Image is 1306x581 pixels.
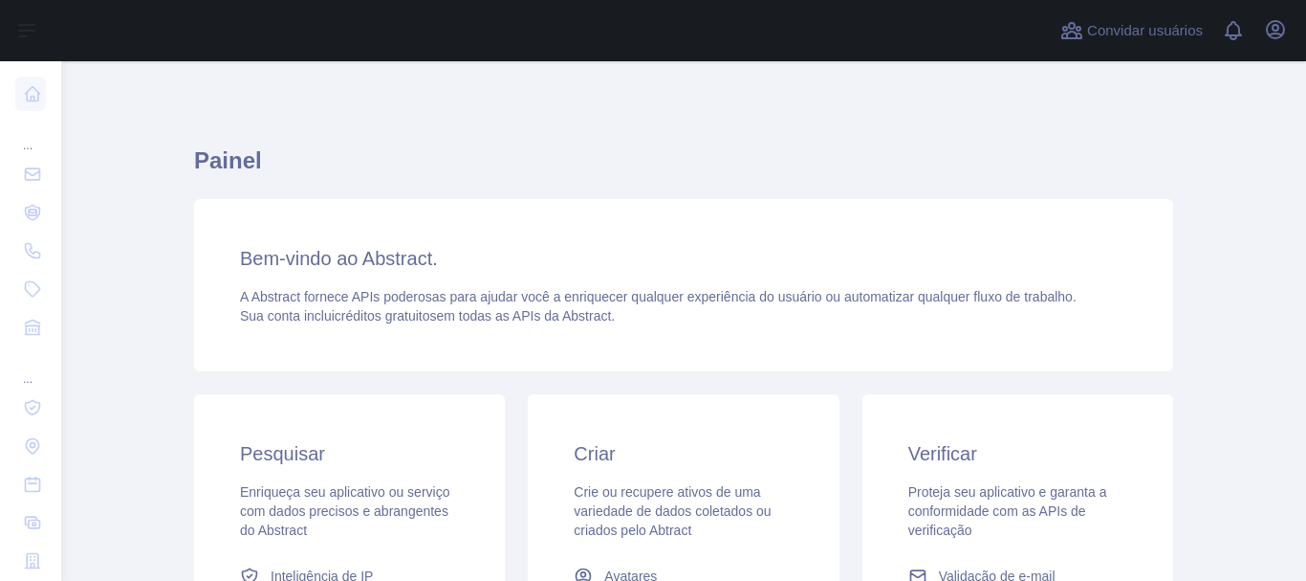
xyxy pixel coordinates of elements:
[240,443,325,464] font: Pesquisar
[908,443,977,464] font: Verificar
[240,248,438,269] font: Bem-vindo ao Abstract.
[1056,15,1207,46] button: Convidar usuários
[908,484,1107,538] font: Proteja seu aplicativo e garanta a conformidade com as APIs de verificação
[335,308,437,324] font: créditos gratuitos
[240,308,335,324] font: Sua conta inclui
[240,289,1077,304] font: A Abstract fornece APIs poderosas para ajudar você a enriquecer qualquer experiência do usuário o...
[23,372,33,386] font: ...
[23,139,33,152] font: ...
[194,147,262,173] font: Painel
[1087,22,1203,38] font: Convidar usuários
[240,484,449,538] font: Enriqueça seu aplicativo ou serviço com dados precisos e abrangentes do Abstract
[436,308,615,324] font: em todas as APIs da Abstract.
[574,443,615,464] font: Criar
[574,484,771,538] font: Crie ou recupere ativos de uma variedade de dados coletados ou criados pelo Abtract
